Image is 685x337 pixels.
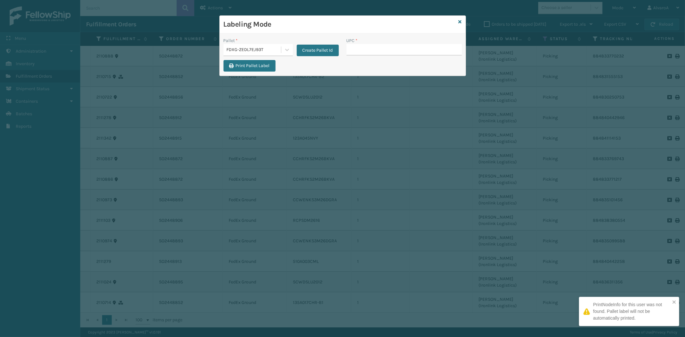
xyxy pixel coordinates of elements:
label: UPC [347,37,358,44]
button: close [672,299,677,306]
button: Create Pallet Id [297,45,339,56]
label: Pallet [224,37,238,44]
h3: Labeling Mode [224,20,456,29]
button: Print Pallet Label [224,60,276,72]
div: PrintNodeInfo for this user was not found. Pallet label will not be automatically printed. [593,301,670,322]
div: FDXG-ZEDL7EJ93T [227,47,282,53]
